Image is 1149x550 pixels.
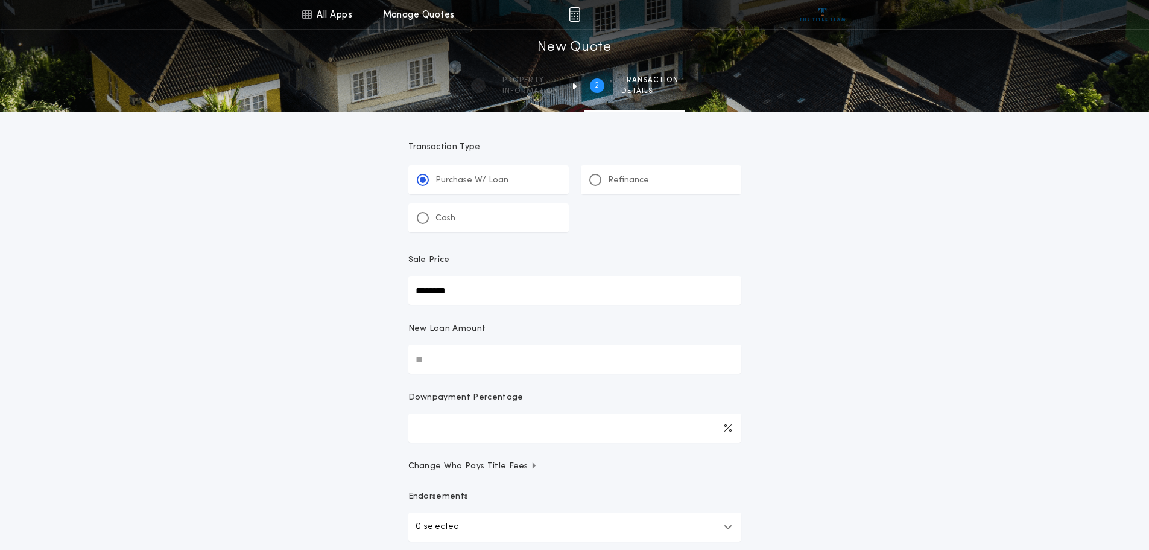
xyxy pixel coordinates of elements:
[408,461,741,473] button: Change Who Pays Title Fees
[608,174,649,187] p: Refinance
[435,174,508,187] p: Purchase W/ Loan
[621,86,679,96] span: details
[408,461,538,473] span: Change Who Pays Title Fees
[408,254,450,266] p: Sale Price
[502,86,559,96] span: information
[408,392,524,404] p: Downpayment Percentage
[569,7,580,22] img: img
[416,520,459,534] p: 0 selected
[621,75,679,85] span: Transaction
[408,491,741,503] p: Endorsements
[435,213,455,225] p: Cash
[502,75,559,85] span: Property
[595,81,599,91] h2: 2
[408,323,486,335] p: New Loan Amount
[408,414,741,443] input: Downpayment Percentage
[408,345,741,374] input: New Loan Amount
[408,141,741,153] p: Transaction Type
[537,38,611,57] h1: New Quote
[800,8,845,21] img: vs-icon
[408,276,741,305] input: Sale Price
[408,513,741,542] button: 0 selected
